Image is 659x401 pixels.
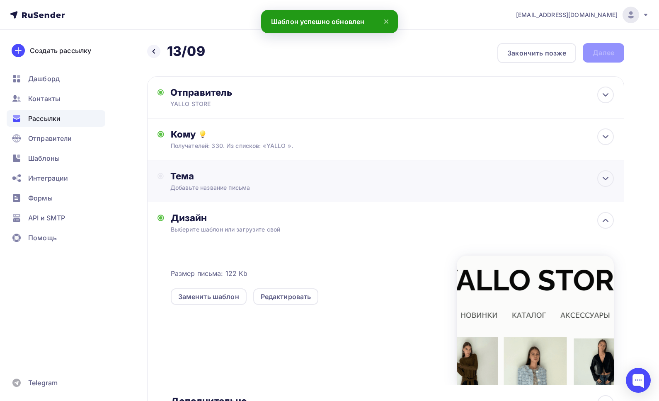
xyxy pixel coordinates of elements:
span: [EMAIL_ADDRESS][DOMAIN_NAME] [516,11,618,19]
div: Дизайн [171,212,614,224]
div: Кому [171,128,614,140]
span: Дашборд [28,74,60,84]
div: Редактировать [261,292,311,302]
div: Тема [170,170,334,182]
a: [EMAIL_ADDRESS][DOMAIN_NAME] [516,7,649,23]
div: Отправитель [170,87,350,98]
span: Рассылки [28,114,61,123]
div: Получателей: 330. Из списков: «YALLO ». [171,142,570,150]
span: Telegram [28,378,58,388]
a: Рассылки [7,110,105,127]
span: Помощь [28,233,57,243]
span: Формы [28,193,53,203]
span: Шаблоны [28,153,60,163]
a: Формы [7,190,105,206]
a: Контакты [7,90,105,107]
div: Создать рассылку [30,46,91,56]
span: Размер письма: 122 Kb [171,268,248,278]
div: YALLO STORE [170,100,332,108]
h2: 13/09 [167,43,205,60]
div: Закончить позже [507,48,566,58]
span: Интеграции [28,173,68,183]
div: Заменить шаблон [178,292,239,302]
div: Добавьте название письма [170,184,318,192]
a: Дашборд [7,70,105,87]
a: Шаблоны [7,150,105,167]
div: Выберите шаблон или загрузите свой [171,225,570,234]
a: Отправители [7,130,105,147]
span: API и SMTP [28,213,65,223]
span: Отправители [28,133,72,143]
span: Контакты [28,94,60,104]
